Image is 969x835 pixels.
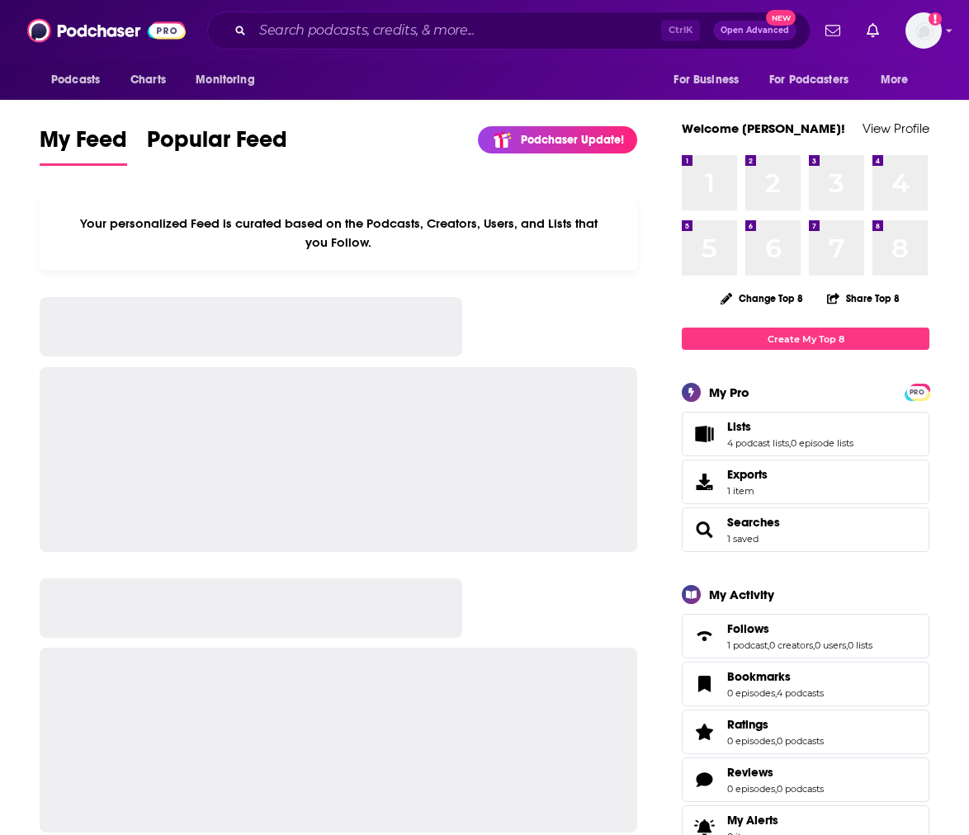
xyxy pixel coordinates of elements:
a: Reviews [727,765,824,780]
span: Charts [130,68,166,92]
span: Monitoring [196,68,254,92]
a: Charts [120,64,176,96]
a: 0 podcasts [777,735,824,747]
a: Exports [682,460,929,504]
span: Podcasts [51,68,100,92]
a: View Profile [863,120,929,136]
span: Logged in as gmalloy [905,12,942,49]
a: 4 podcasts [777,687,824,699]
span: Open Advanced [721,26,789,35]
button: open menu [869,64,929,96]
p: Podchaser Update! [521,133,624,147]
span: , [775,687,777,699]
a: 0 episodes [727,783,775,795]
a: 0 creators [769,639,813,651]
span: Lists [682,412,929,456]
span: PRO [907,386,927,399]
span: , [846,639,848,651]
span: Bookmarks [682,662,929,706]
a: My Feed [40,125,127,166]
a: 0 lists [848,639,872,651]
a: PRO [907,385,927,398]
span: Reviews [682,757,929,802]
div: Your personalized Feed is curated based on the Podcasts, Creators, Users, and Lists that you Follow. [40,196,637,271]
span: Lists [727,419,751,434]
a: Lists [688,422,721,446]
span: 1 item [727,485,768,497]
a: Welcome [PERSON_NAME]! [682,120,845,136]
span: Exports [727,467,768,482]
span: , [789,437,791,449]
a: 4 podcast lists [727,437,789,449]
span: New [766,10,796,26]
span: Popular Feed [147,125,287,163]
div: Search podcasts, credits, & more... [207,12,811,50]
a: Bookmarks [727,669,824,684]
div: My Activity [709,587,774,602]
a: Popular Feed [147,125,287,166]
span: My Alerts [727,813,778,828]
a: Follows [727,621,872,636]
a: Ratings [727,717,824,732]
button: Open AdvancedNew [713,21,796,40]
img: User Profile [905,12,942,49]
span: Ctrl K [661,20,700,41]
a: 0 users [815,639,846,651]
button: open menu [184,64,276,96]
a: Show notifications dropdown [819,17,847,45]
span: Searches [682,507,929,552]
span: Ratings [682,710,929,754]
span: , [775,735,777,747]
button: open menu [40,64,121,96]
a: Searches [727,515,780,530]
span: Exports [688,470,721,493]
span: Follows [682,614,929,658]
a: Searches [688,518,721,541]
a: 0 podcasts [777,783,824,795]
input: Search podcasts, credits, & more... [253,17,661,44]
a: Bookmarks [688,672,721,696]
a: Lists [727,419,853,434]
a: Follows [688,625,721,648]
div: My Pro [709,384,749,400]
a: 0 episodes [727,735,775,747]
button: open menu [759,64,872,96]
span: , [775,783,777,795]
span: For Podcasters [769,68,848,92]
a: 0 episodes [727,687,775,699]
button: Show profile menu [905,12,942,49]
span: Bookmarks [727,669,791,684]
span: , [813,639,815,651]
a: 1 saved [727,533,759,545]
span: More [881,68,909,92]
span: Ratings [727,717,768,732]
span: For Business [674,68,739,92]
a: Create My Top 8 [682,328,929,350]
span: Reviews [727,765,773,780]
a: Show notifications dropdown [860,17,886,45]
button: open menu [662,64,759,96]
a: 0 episode lists [791,437,853,449]
button: Change Top 8 [711,288,813,309]
svg: Add a profile image [929,12,942,26]
span: My Feed [40,125,127,163]
img: Podchaser - Follow, Share and Rate Podcasts [27,15,186,46]
a: 1 podcast [727,639,768,651]
a: Reviews [688,768,721,791]
a: Ratings [688,720,721,743]
span: Follows [727,621,769,636]
span: , [768,639,769,651]
button: Share Top 8 [826,282,900,314]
